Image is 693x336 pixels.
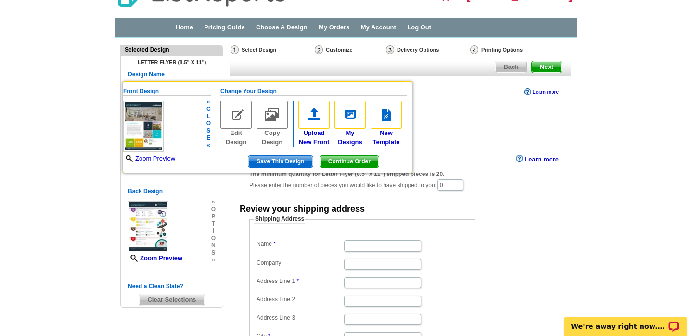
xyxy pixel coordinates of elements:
[320,156,379,167] span: Continue Order
[532,61,562,73] span: Next
[334,101,366,129] img: my-designs.gif
[123,101,164,152] img: small-thumb.jpg
[249,170,552,178] div: The minimum quantity for Letter Flyer (8.5" x 11") shipped pieces is 20.
[176,24,193,31] a: Home
[211,256,216,264] span: »
[469,45,555,54] div: Printing Options
[240,203,365,215] div: Review your shipping address
[248,156,312,167] span: Save This Design
[257,314,343,322] label: Address Line 3
[385,45,469,57] div: Delivery Options
[516,155,559,162] a: Learn more
[257,101,288,129] img: copy-design-no.gif
[211,206,216,213] span: o
[371,101,402,129] img: new-template.gif
[231,45,239,54] img: Select Design
[211,242,216,249] span: n
[206,134,211,142] span: e
[298,101,330,129] img: upload-front.gif
[257,240,343,248] label: Name
[128,59,216,65] h4: Letter Flyer (8.5" x 11")
[206,98,211,106] span: «
[248,155,313,168] button: Save This Design
[128,201,168,252] img: small-thumb.jpg
[524,88,559,96] a: Learn more
[386,45,394,54] img: Delivery Options
[230,45,314,57] div: Select Design
[298,101,330,147] a: UploadNew Front
[128,255,182,262] a: Zoom Preview
[206,127,211,134] span: s
[220,87,407,96] h5: Change Your Design
[314,45,385,54] div: Customize
[211,199,216,206] span: »
[257,259,343,267] label: Company
[220,101,252,129] img: edit-design-no.gif
[211,249,216,256] span: s
[257,277,343,285] label: Address Line 1
[123,87,211,96] h5: Front Design
[128,187,216,196] h5: Back Design
[204,24,245,31] a: Pricing Guide
[139,294,204,306] span: Clear Selections
[361,24,396,31] a: My Account
[128,70,216,79] h5: Design Name
[470,45,478,54] img: Printing Options & Summary
[121,45,223,54] div: Selected Design
[206,113,211,120] span: l
[254,215,305,224] legend: Shipping Address
[206,120,211,127] span: o
[123,155,175,162] a: Zoom Preview
[407,24,431,31] a: Log Out
[211,235,216,242] span: o
[249,170,552,192] div: Please enter the number of pieces you would like to have shipped to you:
[256,24,308,31] a: Choose A Design
[206,106,211,113] span: c
[495,61,527,73] a: Back
[211,213,216,220] span: p
[371,101,402,147] a: NewTemplate
[211,228,216,235] span: i
[257,296,343,304] label: Address Line 2
[320,155,379,168] button: Continue Order
[315,45,323,54] img: Customize
[211,220,216,228] span: t
[128,282,216,291] h5: Need a Clean Slate?
[558,306,693,336] iframe: LiveChat chat widget
[319,24,349,31] a: My Orders
[206,142,211,149] span: «
[334,101,366,147] a: MyDesigns
[220,101,252,147] a: Edit Design
[257,101,288,147] a: Copy Design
